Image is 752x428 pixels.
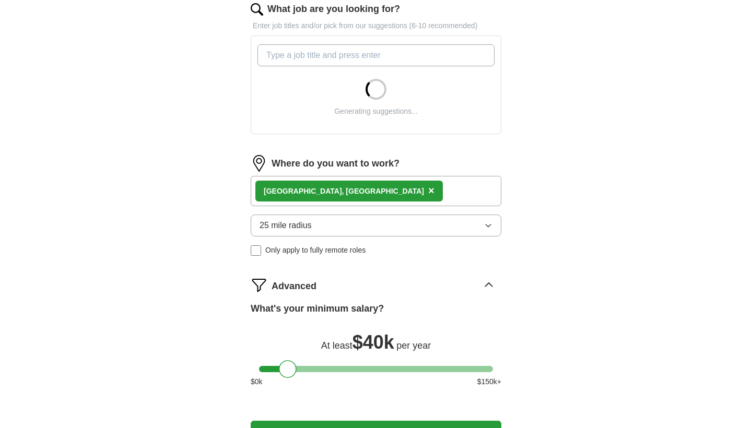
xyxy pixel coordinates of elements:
[257,44,495,66] input: Type a job title and press enter
[251,302,384,316] label: What's your minimum salary?
[352,331,394,353] span: $ 40k
[251,215,501,236] button: 25 mile radius
[251,376,263,387] span: $ 0 k
[251,20,501,31] p: Enter job titles and/or pick from our suggestions (6-10 recommended)
[272,279,316,293] span: Advanced
[251,3,263,16] img: search.png
[477,376,501,387] span: $ 150 k+
[428,185,434,196] span: ×
[334,106,418,117] div: Generating suggestions...
[396,340,431,351] span: per year
[265,245,366,256] span: Only apply to fully remote roles
[428,183,434,199] button: ×
[251,277,267,293] img: filter
[251,155,267,172] img: location.png
[272,157,399,171] label: Where do you want to work?
[267,2,400,16] label: What job are you looking for?
[251,245,261,256] input: Only apply to fully remote roles
[321,340,352,351] span: At least
[264,186,424,197] div: [GEOGRAPHIC_DATA], [GEOGRAPHIC_DATA]
[260,219,312,232] span: 25 mile radius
